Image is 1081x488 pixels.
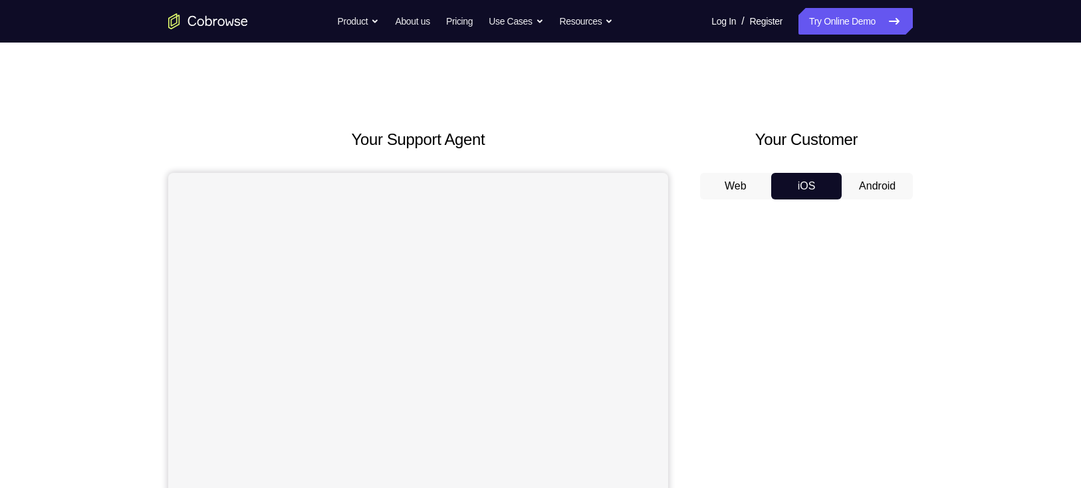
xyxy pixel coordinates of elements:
[798,8,913,35] a: Try Online Demo
[750,8,782,35] a: Register
[168,13,248,29] a: Go to the home page
[741,13,744,29] span: /
[338,8,380,35] button: Product
[842,173,913,199] button: Android
[711,8,736,35] a: Log In
[489,8,543,35] button: Use Cases
[395,8,429,35] a: About us
[446,8,473,35] a: Pricing
[560,8,614,35] button: Resources
[700,173,771,199] button: Web
[700,128,913,152] h2: Your Customer
[168,128,668,152] h2: Your Support Agent
[771,173,842,199] button: iOS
